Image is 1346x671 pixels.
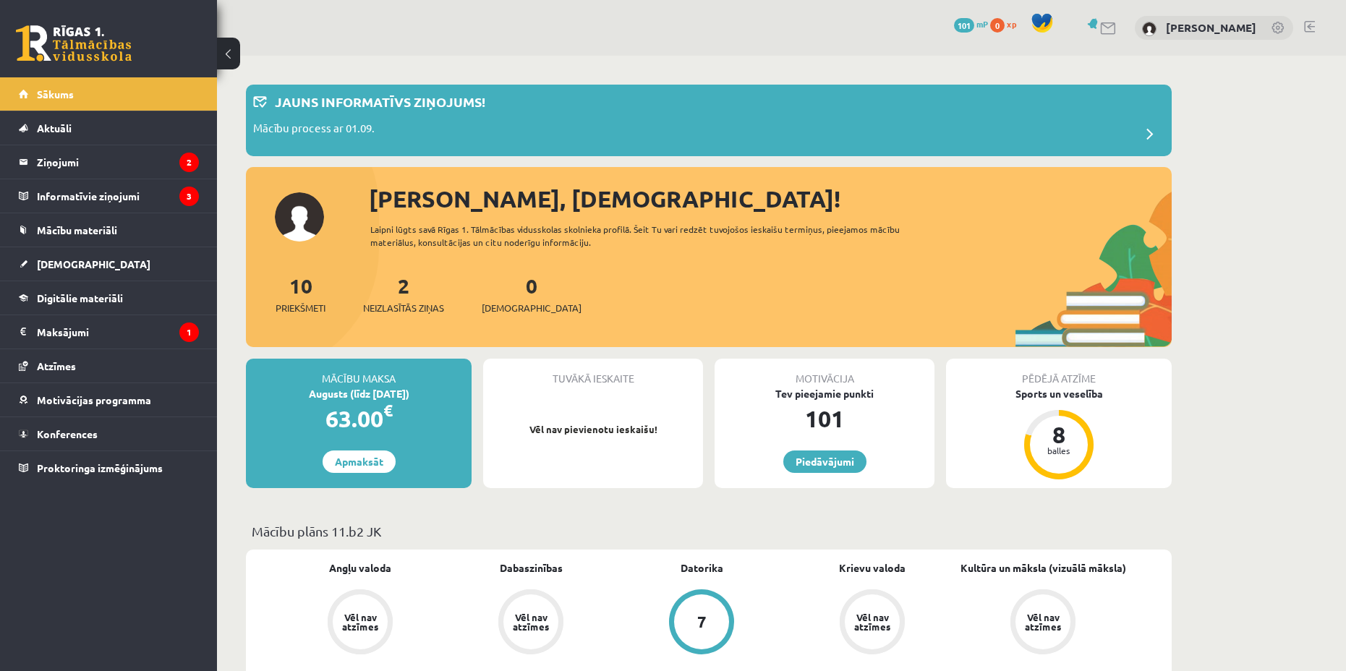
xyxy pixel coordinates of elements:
[37,179,199,213] legend: Informatīvie ziņojumi
[715,401,934,436] div: 101
[1037,446,1081,455] div: balles
[37,393,151,406] span: Motivācijas programma
[946,386,1172,482] a: Sports un veselība 8 balles
[179,322,199,342] i: 1
[246,386,472,401] div: Augusts (līdz [DATE])
[1007,18,1016,30] span: xp
[960,560,1126,576] a: Kultūra un māksla (vizuālā māksla)
[19,77,199,111] a: Sākums
[37,87,74,101] span: Sākums
[1037,423,1081,446] div: 8
[1166,20,1256,35] a: [PERSON_NAME]
[715,386,934,401] div: Tev pieejamie punkti
[715,359,934,386] div: Motivācija
[253,120,375,140] p: Mācību process ar 01.09.
[246,359,472,386] div: Mācību maksa
[340,612,380,631] div: Vēl nav atzīmes
[681,560,723,576] a: Datorika
[446,589,616,657] a: Vēl nav atzīmes
[483,359,703,386] div: Tuvākā ieskaite
[19,315,199,349] a: Maksājumi1
[616,589,787,657] a: 7
[19,179,199,213] a: Informatīvie ziņojumi3
[500,560,563,576] a: Dabaszinības
[37,223,117,236] span: Mācību materiāli
[954,18,974,33] span: 101
[37,461,163,474] span: Proktoringa izmēģinājums
[363,273,444,315] a: 2Neizlasītās ziņas
[19,111,199,145] a: Aktuāli
[252,521,1166,541] p: Mācību plāns 11.b2 JK
[783,450,866,473] a: Piedāvājumi
[37,121,72,134] span: Aktuāli
[246,401,472,436] div: 63.00
[697,614,707,630] div: 7
[839,560,906,576] a: Krievu valoda
[37,427,98,440] span: Konferences
[1023,612,1063,631] div: Vēl nav atzīmes
[323,450,396,473] a: Apmaksāt
[946,359,1172,386] div: Pēdējā atzīme
[19,213,199,247] a: Mācību materiāli
[852,612,893,631] div: Vēl nav atzīmes
[990,18,1005,33] span: 0
[276,273,325,315] a: 10Priekšmeti
[19,247,199,281] a: [DEMOGRAPHIC_DATA]
[482,273,582,315] a: 0[DEMOGRAPHIC_DATA]
[276,301,325,315] span: Priekšmeti
[482,301,582,315] span: [DEMOGRAPHIC_DATA]
[37,145,199,179] legend: Ziņojumi
[19,417,199,450] a: Konferences
[179,187,199,206] i: 3
[19,349,199,382] a: Atzīmes
[275,589,446,657] a: Vēl nav atzīmes
[37,315,199,349] legend: Maksājumi
[383,400,393,421] span: €
[16,25,132,61] a: Rīgas 1. Tālmācības vidusskola
[990,18,1023,30] a: 0 xp
[490,422,696,437] p: Vēl nav pievienotu ieskaišu!
[37,291,123,304] span: Digitālie materiāli
[370,223,926,249] div: Laipni lūgts savā Rīgas 1. Tālmācības vidusskolas skolnieka profilā. Šeit Tu vari redzēt tuvojošo...
[19,281,199,315] a: Digitālie materiāli
[37,257,150,270] span: [DEMOGRAPHIC_DATA]
[511,612,551,631] div: Vēl nav atzīmes
[179,153,199,172] i: 2
[787,589,958,657] a: Vēl nav atzīmes
[329,560,391,576] a: Angļu valoda
[369,181,1172,216] div: [PERSON_NAME], [DEMOGRAPHIC_DATA]!
[253,92,1164,149] a: Jauns informatīvs ziņojums! Mācību process ar 01.09.
[976,18,988,30] span: mP
[19,145,199,179] a: Ziņojumi2
[958,589,1128,657] a: Vēl nav atzīmes
[19,383,199,416] a: Motivācijas programma
[1142,22,1157,36] img: Kristiāna Ozola
[946,386,1172,401] div: Sports un veselība
[275,92,485,111] p: Jauns informatīvs ziņojums!
[19,451,199,484] a: Proktoringa izmēģinājums
[363,301,444,315] span: Neizlasītās ziņas
[954,18,988,30] a: 101 mP
[37,359,76,372] span: Atzīmes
